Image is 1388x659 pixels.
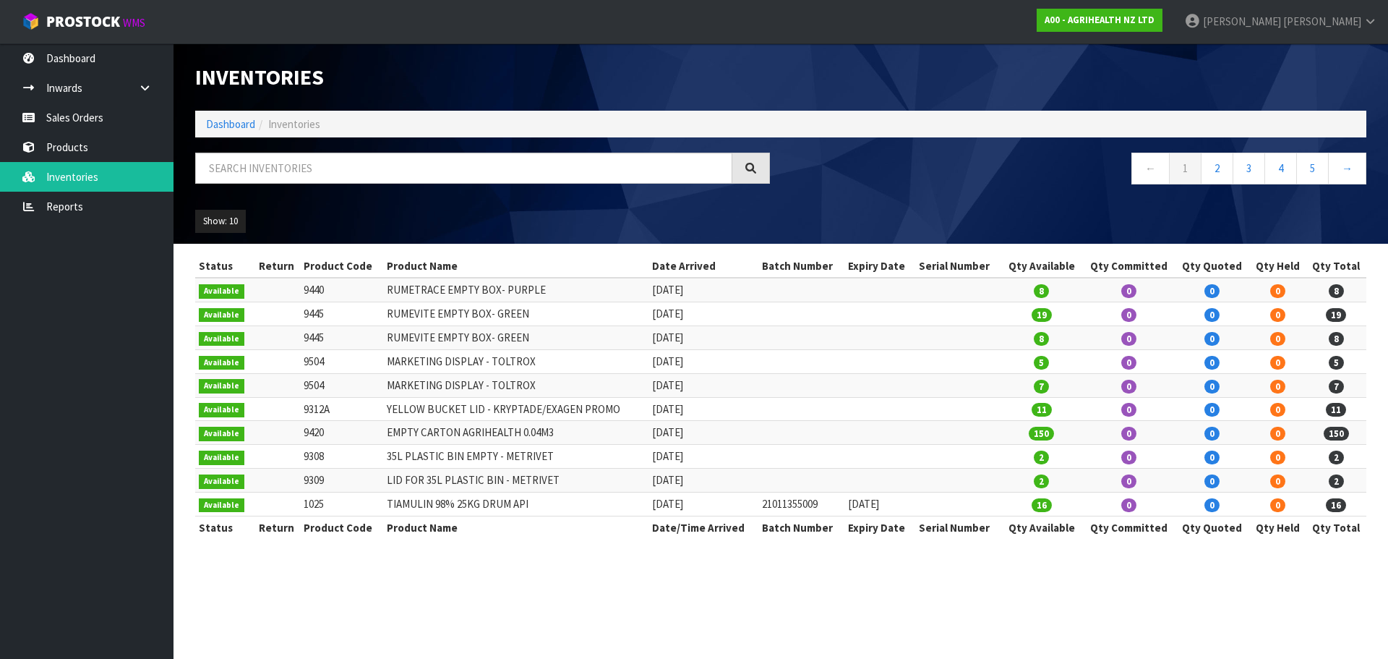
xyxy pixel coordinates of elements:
td: RUMETRACE EMPTY BOX- PURPLE [383,278,648,302]
td: 1025 [300,492,384,516]
span: 0 [1204,451,1220,464]
span: 0 [1270,427,1285,441]
span: 7 [1034,380,1049,394]
nav: Page navigation [792,153,1366,188]
th: Status [195,255,253,278]
span: 0 [1204,475,1220,488]
td: 21011355009 [758,492,844,516]
input: Search inventories [195,153,732,184]
td: 9445 [300,302,384,326]
span: 2 [1329,451,1344,464]
span: 0 [1204,332,1220,346]
td: [DATE] [648,373,758,397]
span: 0 [1270,475,1285,488]
th: Status [195,516,253,539]
span: Available [199,475,244,489]
span: 150 [1324,427,1349,441]
td: [DATE] [648,492,758,516]
span: 0 [1121,475,1136,488]
span: Available [199,403,244,417]
span: 0 [1270,284,1285,298]
a: 4 [1264,153,1297,184]
td: 9445 [300,326,384,349]
span: 0 [1270,498,1285,512]
td: 9312A [300,397,384,421]
img: cube-alt.png [22,12,40,30]
td: 9309 [300,469,384,493]
th: Product Name [383,255,648,278]
th: Date Arrived [648,255,758,278]
th: Serial Number [915,255,1001,278]
a: ← [1131,153,1170,184]
td: 9504 [300,373,384,397]
button: Show: 10 [195,210,246,233]
span: 0 [1270,308,1285,322]
span: 150 [1029,427,1054,441]
span: 0 [1270,380,1285,394]
span: Available [199,332,244,346]
span: Available [199,379,244,394]
td: TIAMULIN 98% 25KG DRUM API [383,492,648,516]
span: [PERSON_NAME] [1203,14,1281,28]
span: 11 [1032,403,1052,417]
a: 1 [1169,153,1201,184]
span: [DATE] [848,497,879,511]
span: Available [199,427,244,441]
th: Expiry Date [844,516,915,539]
span: Inventories [268,117,320,131]
span: 5 [1034,356,1049,370]
span: 2 [1034,475,1049,488]
span: 0 [1121,427,1136,441]
h1: Inventories [195,65,770,89]
th: Product Name [383,516,648,539]
td: YELLOW BUCKET LID - KRYPTADE/EXAGEN PROMO [383,397,648,421]
span: Available [199,498,244,513]
th: Qty Held [1249,516,1306,539]
span: 2 [1034,451,1049,464]
td: LID FOR 35L PLASTIC BIN - METRIVET [383,469,648,493]
span: 0 [1270,332,1285,346]
span: 5 [1329,356,1344,370]
span: 8 [1329,332,1344,346]
a: 3 [1233,153,1265,184]
span: 0 [1121,284,1136,298]
td: [DATE] [648,397,758,421]
span: 0 [1121,451,1136,464]
td: EMPTY CARTON AGRIHEALTH 0.04M3 [383,421,648,445]
span: 2 [1329,475,1344,488]
span: 0 [1121,332,1136,346]
td: [DATE] [648,302,758,326]
span: 8 [1329,284,1344,298]
small: WMS [123,16,145,30]
th: Batch Number [758,255,844,278]
th: Qty Available [1001,516,1082,539]
th: Serial Number [915,516,1001,539]
span: 0 [1204,356,1220,370]
span: 19 [1326,308,1346,322]
span: 0 [1204,403,1220,417]
th: Batch Number [758,516,844,539]
td: 9420 [300,421,384,445]
a: 5 [1296,153,1329,184]
span: 0 [1121,380,1136,394]
th: Qty Quoted [1175,516,1249,539]
td: MARKETING DISPLAY - TOLTROX [383,349,648,373]
td: 9308 [300,445,384,469]
td: 35L PLASTIC BIN EMPTY - METRIVET [383,445,648,469]
th: Qty Held [1249,255,1306,278]
span: 0 [1121,403,1136,417]
th: Qty Total [1306,255,1366,278]
td: [DATE] [648,469,758,493]
span: 0 [1121,308,1136,322]
span: 0 [1270,403,1285,417]
span: Available [199,308,244,323]
span: 11 [1326,403,1346,417]
span: [PERSON_NAME] [1283,14,1361,28]
th: Qty Quoted [1175,255,1249,278]
a: → [1328,153,1366,184]
td: 9440 [300,278,384,302]
span: 0 [1121,356,1136,370]
th: Return [253,255,300,278]
span: 0 [1204,427,1220,441]
span: 0 [1270,451,1285,464]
